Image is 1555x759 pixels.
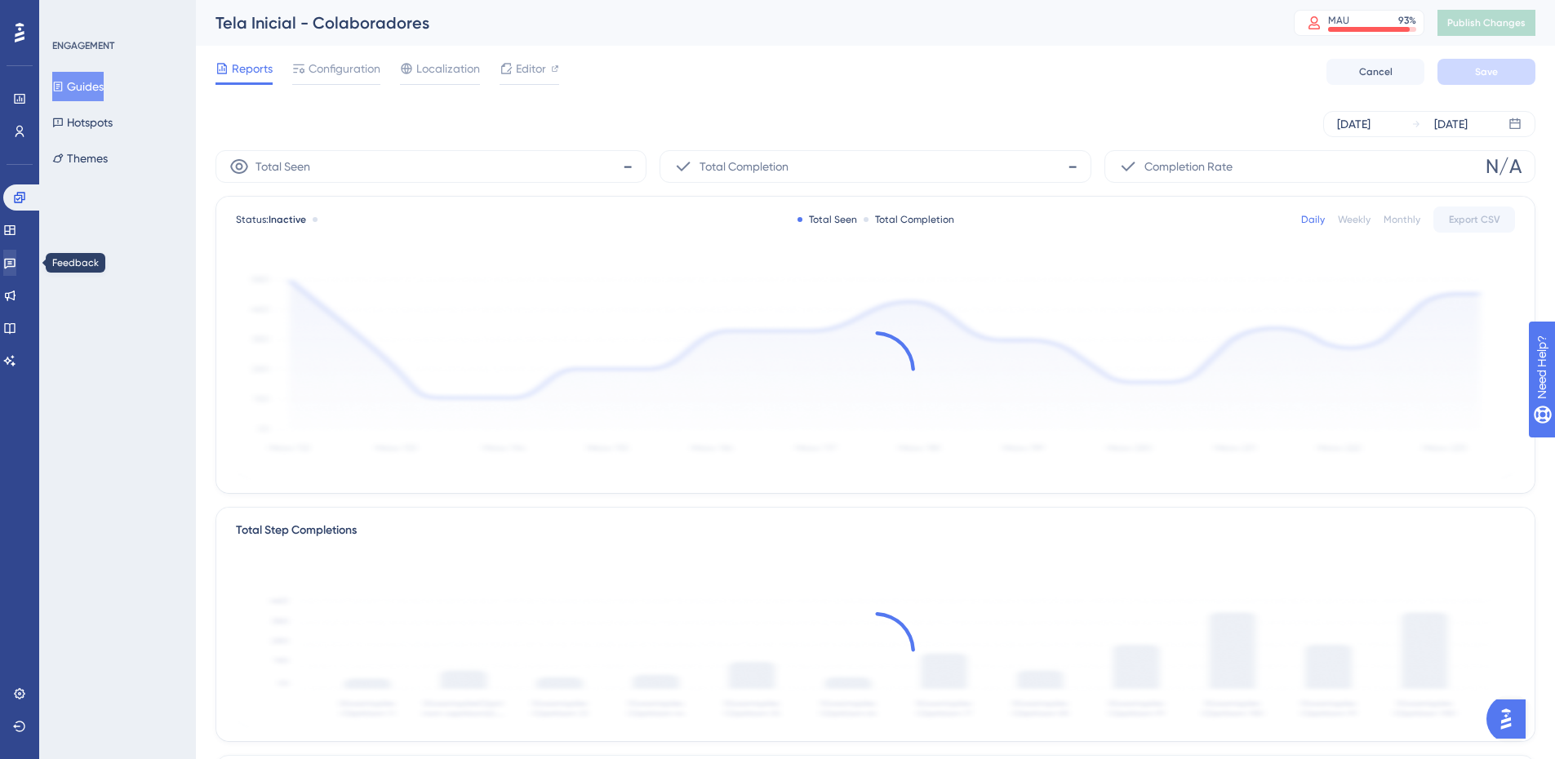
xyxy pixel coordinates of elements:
button: Themes [52,144,108,173]
div: [DATE] [1337,114,1371,134]
div: MAU [1328,14,1349,27]
div: Total Completion [864,213,954,226]
span: Configuration [309,59,380,78]
button: Guides [52,72,104,101]
button: Cancel [1326,59,1424,85]
span: Total Seen [255,157,310,176]
div: Monthly [1384,213,1420,226]
div: 93 % [1398,14,1416,27]
span: Reports [232,59,273,78]
span: Export CSV [1449,213,1500,226]
span: Inactive [269,214,306,225]
span: Save [1475,65,1498,78]
span: Localization [416,59,480,78]
button: Publish Changes [1437,10,1535,36]
button: Export CSV [1433,206,1515,233]
div: Total Step Completions [236,521,357,540]
div: Total Seen [797,213,857,226]
div: Daily [1301,213,1325,226]
span: - [1068,153,1077,180]
span: Completion Rate [1144,157,1233,176]
span: Need Help? [38,4,102,24]
div: Weekly [1338,213,1371,226]
span: Status: [236,213,306,226]
span: Total Completion [700,157,789,176]
span: Cancel [1359,65,1393,78]
button: Hotspots [52,108,113,137]
span: Editor [516,59,546,78]
div: Tela Inicial - Colaboradores [215,11,1253,34]
button: Save [1437,59,1535,85]
iframe: UserGuiding AI Assistant Launcher [1486,695,1535,743]
div: ENGAGEMENT [52,39,114,52]
span: N/A [1486,153,1522,180]
span: Publish Changes [1447,16,1526,29]
div: [DATE] [1434,114,1468,134]
span: - [623,153,633,180]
